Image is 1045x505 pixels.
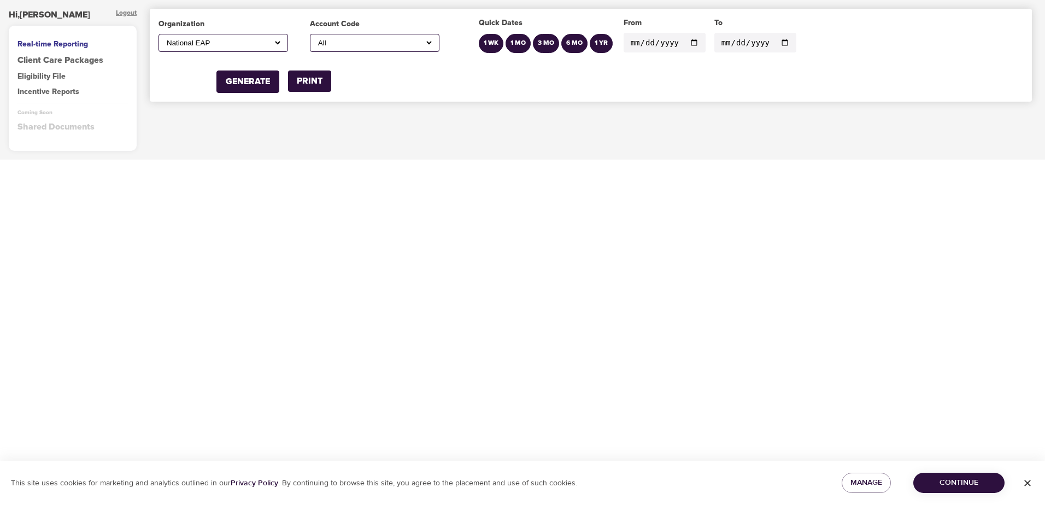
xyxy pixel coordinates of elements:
div: Hi, [PERSON_NAME] [9,9,90,21]
div: 1 MO [510,39,526,48]
div: PRINT [297,75,322,87]
div: From [624,17,706,28]
button: 6 MO [561,34,588,53]
span: Manage [850,476,882,490]
div: Real-time Reporting [17,39,128,50]
div: Shared Documents [17,121,128,133]
div: Quick Dates [479,17,615,28]
button: 1 YR [590,34,613,53]
button: Manage [842,473,891,493]
div: Account Code [310,19,439,30]
div: Eligibility File [17,71,128,82]
div: GENERATE [226,75,270,88]
div: 3 MO [538,39,554,48]
button: 1 WK [479,34,503,53]
a: Client Care Packages [17,54,128,67]
div: Organization [158,19,288,30]
div: To [714,17,796,28]
div: 1 WK [484,39,498,48]
div: Logout [116,9,137,21]
button: PRINT [288,71,331,92]
div: 1 YR [595,39,608,48]
div: Coming Soon [17,109,128,116]
button: Continue [913,473,1005,493]
button: 1 MO [506,34,531,53]
button: 3 MO [533,34,559,53]
button: GENERATE [216,71,279,93]
div: Incentive Reports [17,86,128,97]
div: 6 MO [566,39,583,48]
span: Continue [922,476,996,490]
a: Privacy Policy [231,478,278,488]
